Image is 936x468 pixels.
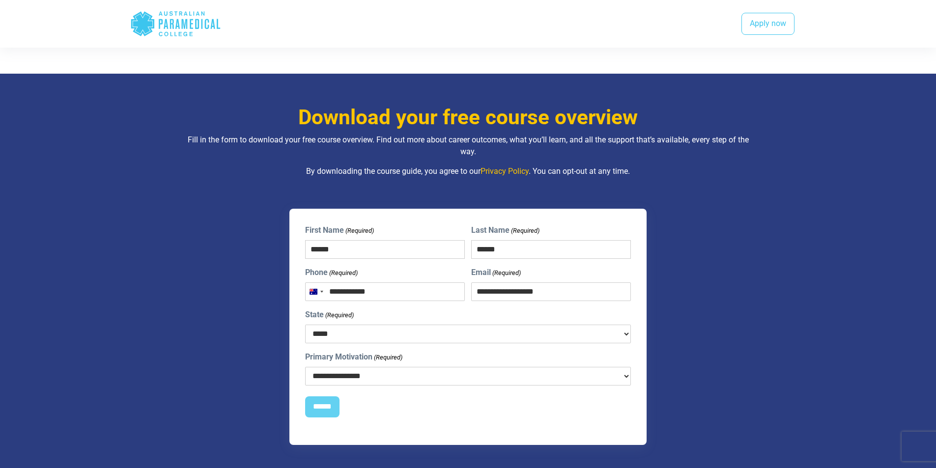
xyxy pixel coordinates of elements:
[492,268,521,278] span: (Required)
[306,283,326,301] button: Selected country
[471,267,521,278] label: Email
[373,353,402,362] span: (Required)
[305,267,358,278] label: Phone
[324,310,354,320] span: (Required)
[181,165,756,177] p: By downloading the course guide, you agree to our . You can opt-out at any time.
[305,351,402,363] label: Primary Motivation
[181,134,756,158] p: Fill in the form to download your free course overview. Find out more about career outcomes, what...
[471,224,539,236] label: Last Name
[481,166,529,176] a: Privacy Policy
[181,105,756,130] h3: Download your free course overview
[741,13,794,35] a: Apply now
[511,226,540,236] span: (Required)
[328,268,358,278] span: (Required)
[344,226,374,236] span: (Required)
[305,224,374,236] label: First Name
[305,309,354,321] label: State
[130,8,221,40] div: Australian Paramedical College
